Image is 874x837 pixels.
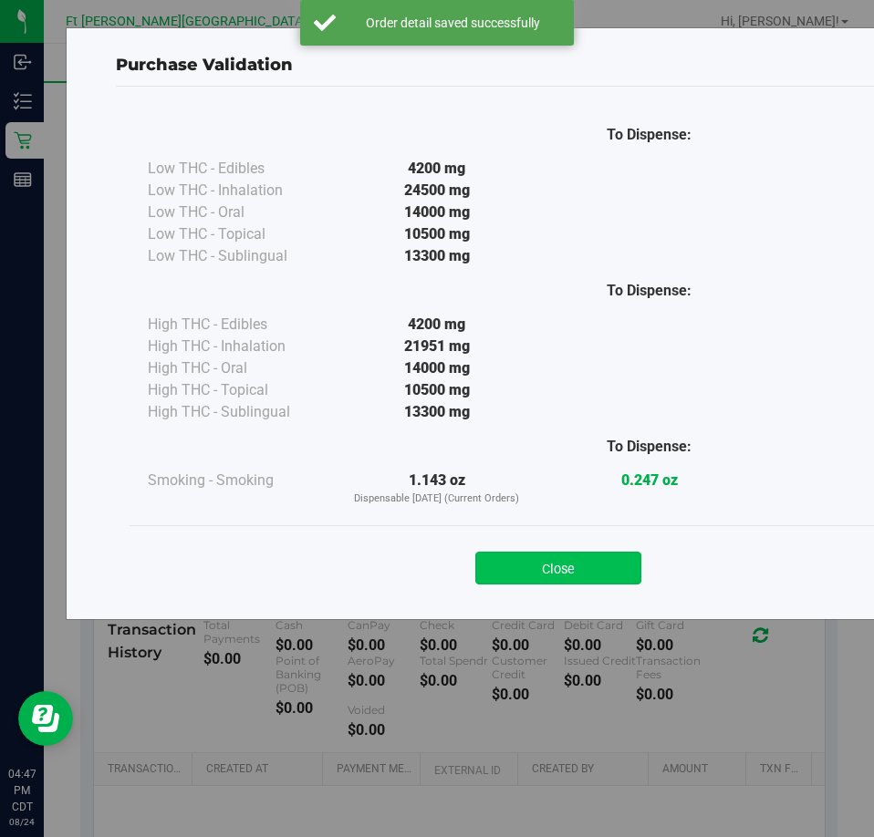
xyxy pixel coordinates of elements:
[330,180,543,201] div: 24500 mg
[148,245,330,267] div: Low THC - Sublingual
[148,158,330,180] div: Low THC - Edibles
[621,471,678,489] strong: 0.247 oz
[543,280,755,302] div: To Dispense:
[543,124,755,146] div: To Dispense:
[330,201,543,223] div: 14000 mg
[475,552,641,584] button: Close
[18,691,73,746] iframe: Resource center
[330,158,543,180] div: 4200 mg
[148,401,330,423] div: High THC - Sublingual
[148,223,330,245] div: Low THC - Topical
[148,357,330,379] div: High THC - Oral
[346,14,560,32] div: Order detail saved successfully
[330,336,543,357] div: 21951 mg
[330,379,543,401] div: 10500 mg
[148,314,330,336] div: High THC - Edibles
[543,436,755,458] div: To Dispense:
[330,245,543,267] div: 13300 mg
[330,314,543,336] div: 4200 mg
[330,357,543,379] div: 14000 mg
[116,55,293,75] span: Purchase Validation
[330,401,543,423] div: 13300 mg
[330,470,543,507] div: 1.143 oz
[148,201,330,223] div: Low THC - Oral
[330,223,543,245] div: 10500 mg
[148,379,330,401] div: High THC - Topical
[148,470,330,491] div: Smoking - Smoking
[330,491,543,507] p: Dispensable [DATE] (Current Orders)
[148,180,330,201] div: Low THC - Inhalation
[148,336,330,357] div: High THC - Inhalation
